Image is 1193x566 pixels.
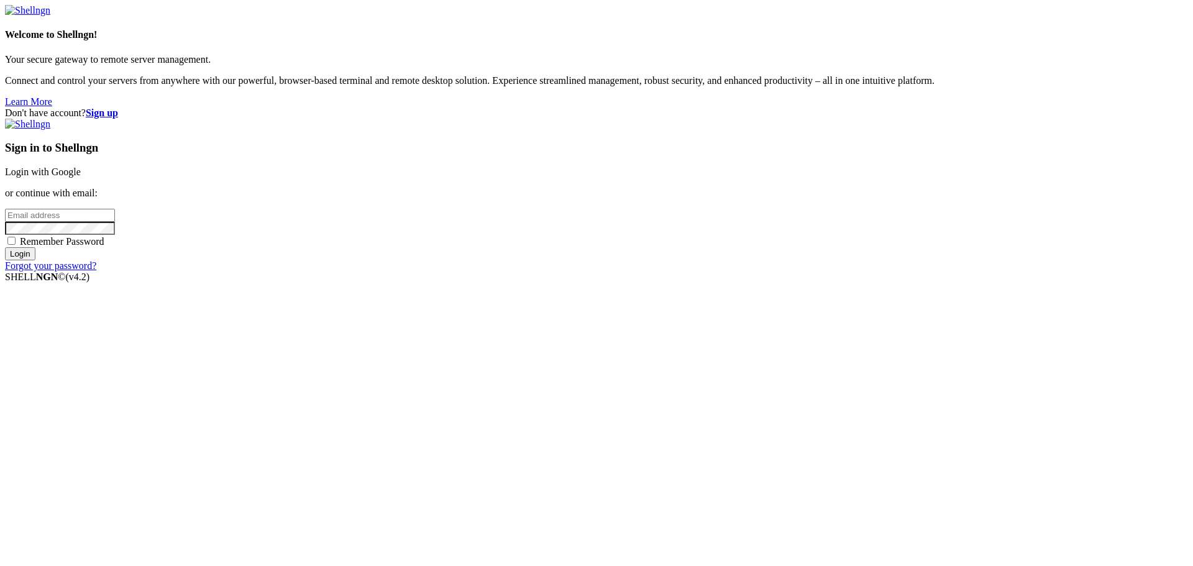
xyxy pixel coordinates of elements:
a: Login with Google [5,167,81,177]
img: Shellngn [5,119,50,130]
h4: Welcome to Shellngn! [5,29,1188,40]
h3: Sign in to Shellngn [5,141,1188,155]
a: Forgot your password? [5,260,96,271]
input: Email address [5,209,115,222]
img: Shellngn [5,5,50,16]
a: Learn More [5,96,52,107]
input: Remember Password [7,237,16,245]
p: Connect and control your servers from anywhere with our powerful, browser-based terminal and remo... [5,75,1188,86]
a: Sign up [86,107,118,118]
span: SHELL © [5,272,89,282]
div: Don't have account? [5,107,1188,119]
span: 4.2.0 [66,272,90,282]
b: NGN [36,272,58,282]
p: Your secure gateway to remote server management. [5,54,1188,65]
span: Remember Password [20,236,104,247]
input: Login [5,247,35,260]
p: or continue with email: [5,188,1188,199]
